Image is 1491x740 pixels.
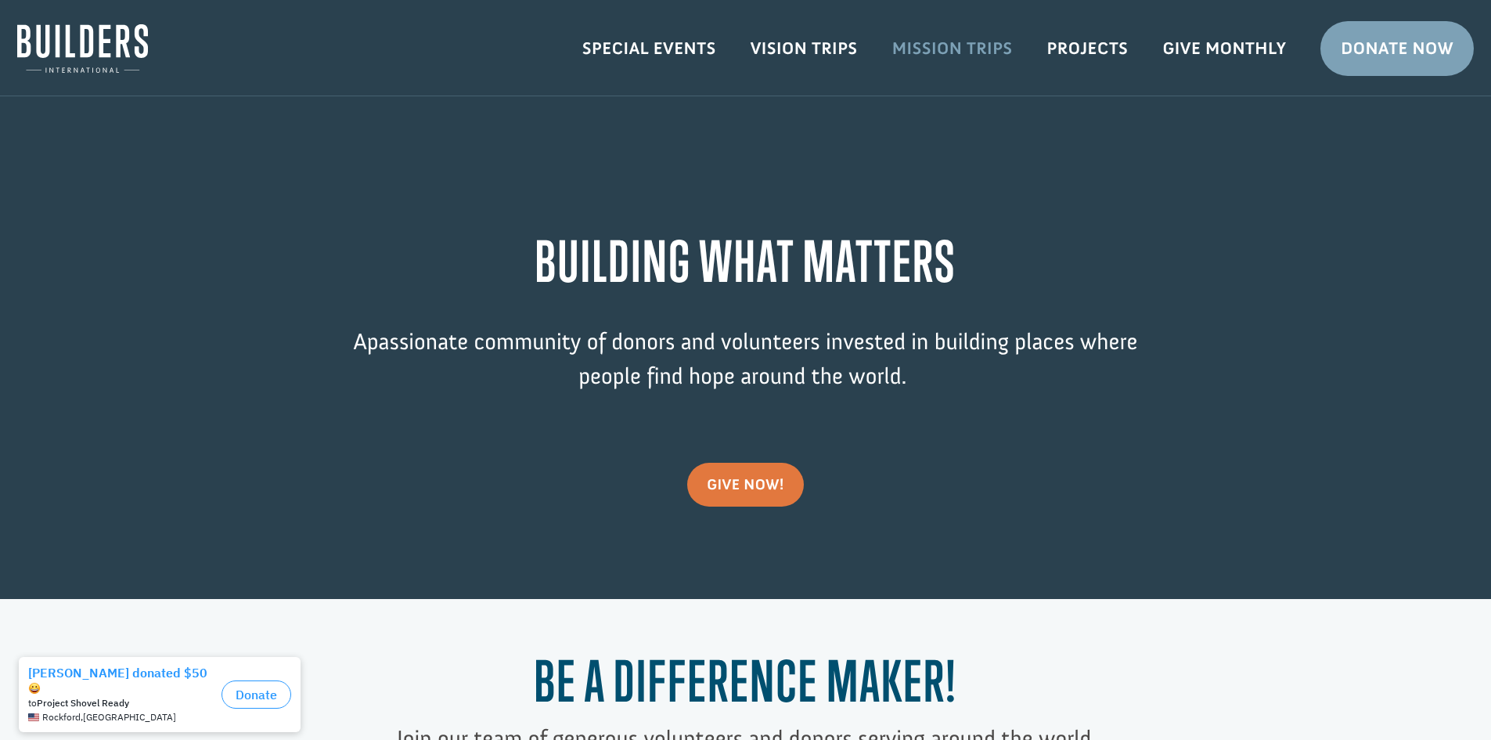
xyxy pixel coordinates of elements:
[28,33,41,45] img: emoji grinningFace
[1030,26,1146,71] a: Projects
[221,31,291,60] button: Donate
[323,325,1169,417] p: passionate community of donors and volunteers invested in building places where people find hope ...
[1145,26,1303,71] a: Give Monthly
[733,26,875,71] a: Vision Trips
[565,26,733,71] a: Special Events
[687,463,804,507] a: give now!
[353,327,366,356] span: A
[28,16,215,47] div: [PERSON_NAME] donated $50
[875,26,1030,71] a: Mission Trips
[42,63,176,74] span: Rockford , [GEOGRAPHIC_DATA]
[28,49,215,60] div: to
[28,63,39,74] img: US.png
[17,24,148,73] img: Builders International
[1320,21,1474,76] a: Donate Now
[37,48,129,60] strong: Project Shovel Ready
[323,229,1169,301] h1: BUILDING WHAT MATTERS
[323,648,1169,721] h1: Be a Difference Maker!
